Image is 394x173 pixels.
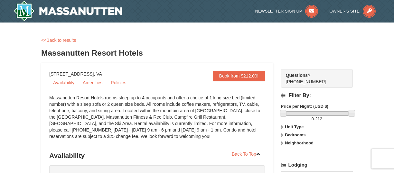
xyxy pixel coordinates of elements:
div: Massanutten Resort Hotels rooms sleep up to 4 occupants and offer a choice of 1 king size bed (li... [49,95,265,146]
a: Book from $212.00! [213,71,265,81]
a: Lodging [281,159,353,171]
a: Back To Top [228,149,265,159]
span: Owner's Site [330,9,360,14]
img: Massanutten Resort Logo [14,1,122,21]
a: Newsletter Sign Up [255,9,318,14]
a: Massanutten Resort [14,1,122,21]
a: Amenities [79,78,106,87]
strong: Questions? [286,73,311,78]
a: Availability [49,78,78,87]
strong: Neighborhood [285,141,314,145]
span: [PHONE_NUMBER] [286,72,341,84]
a: Owner's Site [330,9,376,14]
span: 0 [312,116,314,121]
h3: Availability [49,149,265,162]
span: 212 [315,116,322,121]
strong: Unit Type [285,124,304,129]
a: Policies [107,78,130,87]
strong: Price per Night: (USD $) [281,104,328,109]
label: - [281,116,353,122]
h3: Massanutten Resort Hotels [41,47,353,59]
h4: Filter By: [281,93,353,98]
a: <<Back to results [41,38,76,43]
span: Newsletter Sign Up [255,9,302,14]
strong: Bedrooms [285,132,305,137]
